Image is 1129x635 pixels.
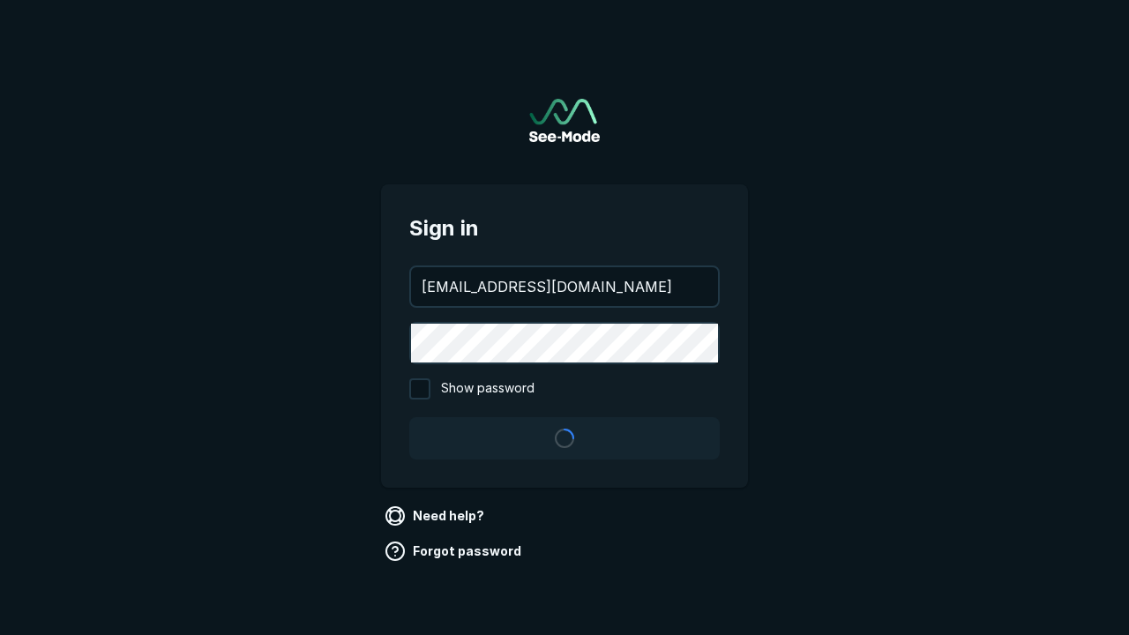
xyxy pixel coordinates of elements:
span: Show password [441,378,535,400]
a: Need help? [381,502,491,530]
a: Go to sign in [529,99,600,142]
span: Sign in [409,213,720,244]
input: your@email.com [411,267,718,306]
img: See-Mode Logo [529,99,600,142]
a: Forgot password [381,537,528,565]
